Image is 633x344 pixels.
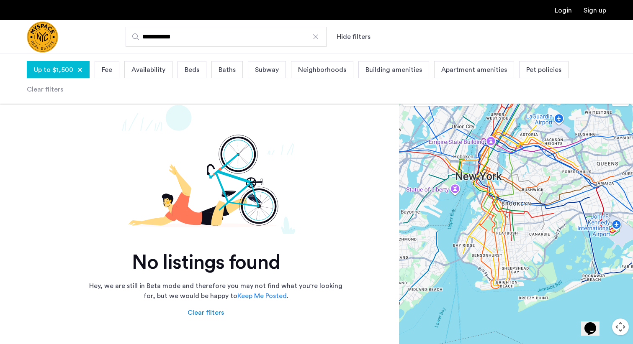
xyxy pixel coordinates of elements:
[581,311,608,336] iframe: chat widget
[131,65,165,75] span: Availability
[237,291,287,301] a: Keep Me Posted
[86,281,346,301] p: Hey, we are still in Beta mode and therefore you may not find what you're looking for, but we wou...
[298,65,346,75] span: Neighborhoods
[34,65,73,75] span: Up to $1,500
[27,84,63,94] div: Clear filters
[526,65,561,75] span: Pet policies
[555,7,572,14] a: Login
[185,65,199,75] span: Beds
[612,319,629,335] button: Map camera controls
[27,105,385,234] img: not-found
[584,7,606,14] a: Registration
[102,65,112,75] span: Fee
[27,21,58,53] a: Cazamio Logo
[441,65,507,75] span: Apartment amenities
[188,308,224,318] div: Clear filters
[365,65,422,75] span: Building amenities
[219,65,236,75] span: Baths
[27,251,385,274] h2: No listings found
[255,65,279,75] span: Subway
[126,27,327,47] input: Apartment Search
[337,32,371,42] button: Show or hide filters
[27,21,58,53] img: logo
